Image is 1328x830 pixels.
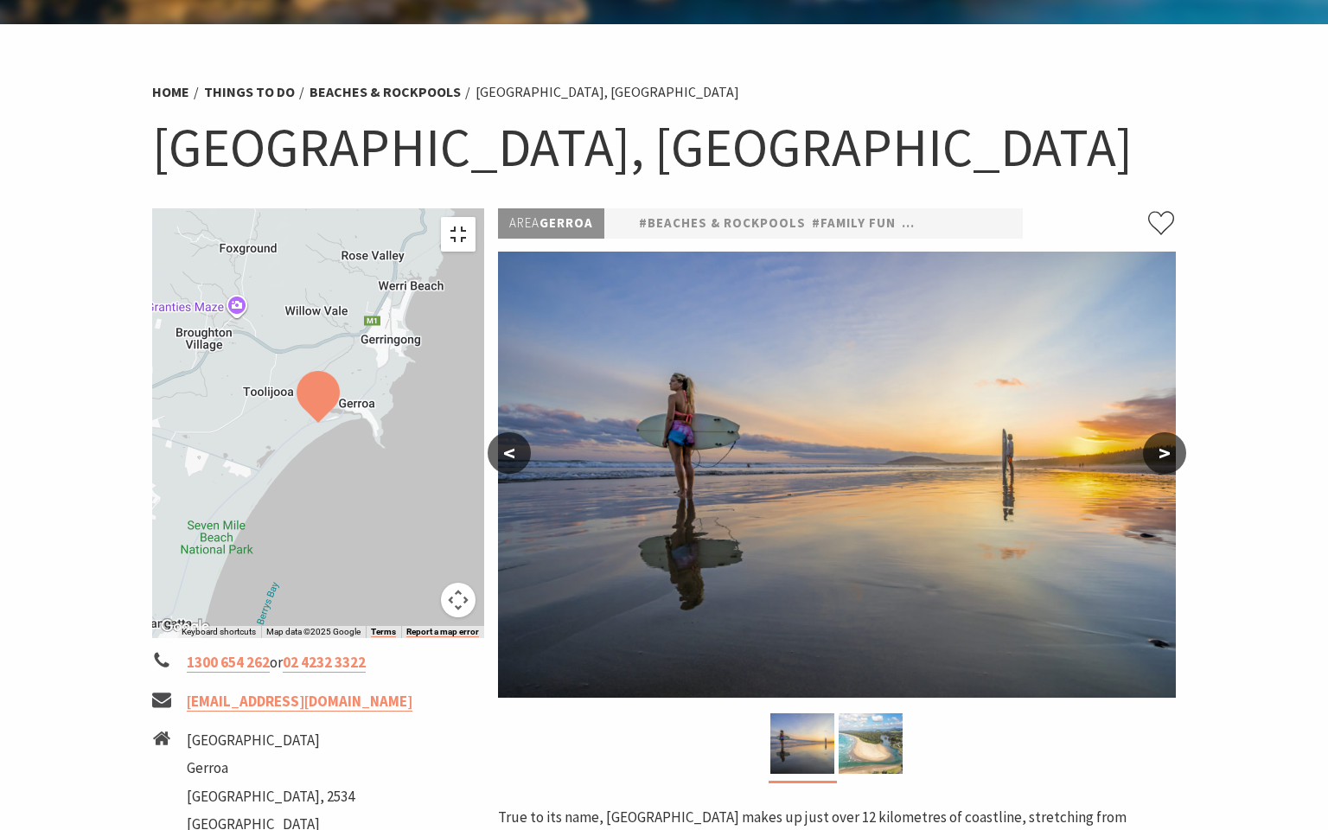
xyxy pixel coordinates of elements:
a: [EMAIL_ADDRESS][DOMAIN_NAME] [187,692,412,712]
span: Area [509,214,539,231]
h1: [GEOGRAPHIC_DATA], [GEOGRAPHIC_DATA] [152,112,1176,182]
a: Open this area in Google Maps (opens a new window) [156,616,214,638]
a: #Family Fun [812,213,896,234]
button: < [488,432,531,474]
button: > [1143,432,1186,474]
li: Gerroa [187,757,354,780]
img: Seven Mile Beach, Gerroa [839,713,903,774]
a: Report a map error [406,627,479,637]
a: Things To Do [204,83,295,101]
a: 02 4232 3322 [283,653,366,673]
li: [GEOGRAPHIC_DATA], 2534 [187,785,354,808]
a: Beaches & Rockpools [310,83,461,101]
a: #Natural Attractions [902,213,1070,234]
li: or [152,651,484,674]
a: Home [152,83,189,101]
span: Map data ©2025 Google [266,627,361,636]
li: [GEOGRAPHIC_DATA] [187,729,354,752]
li: [GEOGRAPHIC_DATA], [GEOGRAPHIC_DATA] [476,81,739,104]
img: Google [156,616,214,638]
a: 1300 654 262 [187,653,270,673]
button: Keyboard shortcuts [182,626,256,638]
p: Gerroa [498,208,604,239]
a: #Beaches & Rockpools [639,213,806,234]
a: Terms (opens in new tab) [371,627,396,637]
button: Map camera controls [441,583,476,617]
button: Toggle fullscreen view [441,217,476,252]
